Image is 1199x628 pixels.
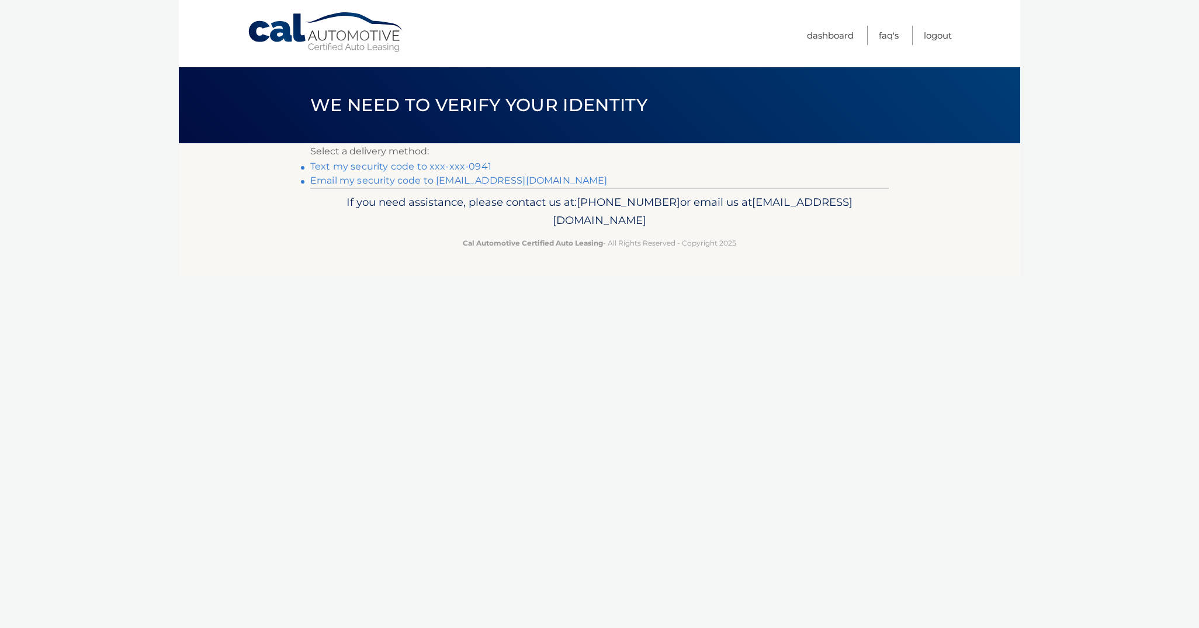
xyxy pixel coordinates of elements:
strong: Cal Automotive Certified Auto Leasing [463,239,603,247]
span: We need to verify your identity [310,94,647,116]
a: FAQ's [879,26,899,45]
a: Logout [924,26,952,45]
a: Text my security code to xxx-xxx-0941 [310,161,491,172]
p: Select a delivery method: [310,143,889,160]
span: [PHONE_NUMBER] [577,195,680,209]
p: - All Rights Reserved - Copyright 2025 [318,237,881,249]
p: If you need assistance, please contact us at: or email us at [318,193,881,230]
a: Dashboard [807,26,854,45]
a: Cal Automotive [247,12,405,53]
a: Email my security code to [EMAIL_ADDRESS][DOMAIN_NAME] [310,175,608,186]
